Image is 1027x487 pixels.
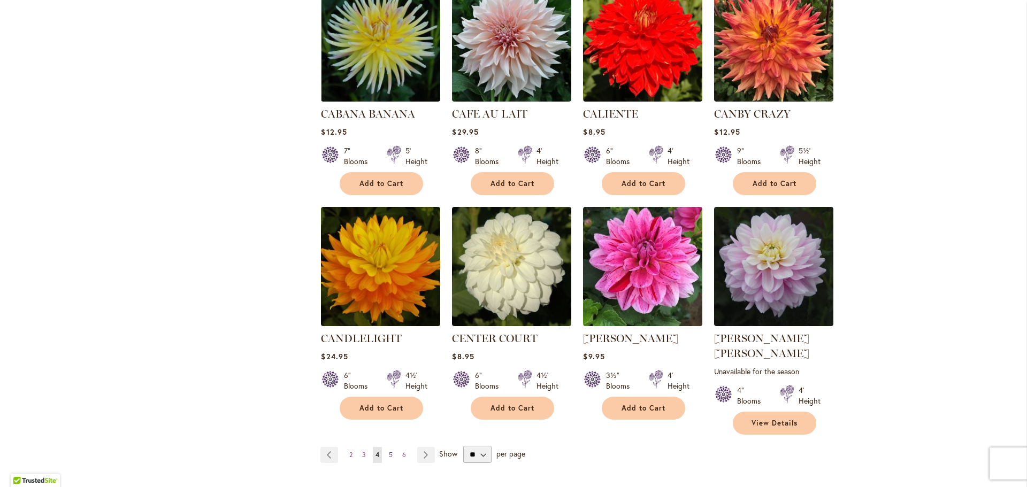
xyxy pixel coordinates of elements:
span: Add to Cart [490,404,534,413]
a: CALIENTE [583,107,638,120]
div: 4' Height [799,385,821,406]
div: 8" Blooms [475,145,505,167]
a: Café Au Lait [452,94,571,104]
span: $8.95 [583,127,605,137]
span: 6 [402,451,406,459]
div: 4½' Height [405,370,427,391]
div: 6" Blooms [475,370,505,391]
a: CAFE AU LAIT [452,107,527,120]
button: Add to Cart [471,397,554,420]
a: CHA CHING [583,318,702,328]
span: View Details [752,419,798,428]
div: 4" Blooms [737,385,767,406]
a: CALIENTE [583,94,702,104]
div: 4' Height [668,145,689,167]
a: [PERSON_NAME] [PERSON_NAME] [714,332,809,360]
a: CANBY CRAZY [714,107,791,120]
button: Add to Cart [602,397,685,420]
div: 3½" Blooms [606,370,636,391]
div: 4' Height [668,370,689,391]
span: $29.95 [452,127,478,137]
a: CANDLELIGHT [321,318,440,328]
span: 5 [389,451,393,459]
span: Add to Cart [622,179,665,188]
img: CHA CHING [583,207,702,326]
span: Add to Cart [359,179,403,188]
div: 5' Height [405,145,427,167]
span: $9.95 [583,351,604,361]
span: 4 [375,451,379,459]
div: 6" Blooms [606,145,636,167]
a: View Details [733,412,816,435]
iframe: Launch Accessibility Center [8,449,38,479]
a: 3 [359,447,369,463]
a: 5 [386,447,395,463]
span: $12.95 [714,127,740,137]
div: 4½' Height [537,370,558,391]
button: Add to Cart [340,172,423,195]
a: 6 [400,447,409,463]
button: Add to Cart [340,397,423,420]
span: Add to Cart [622,404,665,413]
span: 2 [349,451,352,459]
a: CENTER COURT [452,332,538,345]
button: Add to Cart [733,172,816,195]
div: 4' Height [537,145,558,167]
button: Add to Cart [471,172,554,195]
span: Show [439,449,457,459]
a: 2 [347,447,355,463]
span: Add to Cart [490,179,534,188]
img: CENTER COURT [452,207,571,326]
a: CABANA BANANA [321,94,440,104]
span: $8.95 [452,351,474,361]
a: Canby Crazy [714,94,833,104]
span: Add to Cart [753,179,796,188]
span: Add to Cart [359,404,403,413]
a: CANDLELIGHT [321,332,402,345]
p: Unavailable for the season [714,366,833,376]
a: Charlotte Mae [714,318,833,328]
div: 5½' Height [799,145,821,167]
div: 9" Blooms [737,145,767,167]
img: Charlotte Mae [714,207,833,326]
div: 7" Blooms [344,145,374,167]
button: Add to Cart [602,172,685,195]
div: 6" Blooms [344,370,374,391]
span: $24.95 [321,351,348,361]
span: 3 [362,451,366,459]
a: CENTER COURT [452,318,571,328]
a: CABANA BANANA [321,107,415,120]
img: CANDLELIGHT [321,207,440,326]
span: per page [496,449,525,459]
span: $12.95 [321,127,347,137]
a: [PERSON_NAME] [583,332,678,345]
